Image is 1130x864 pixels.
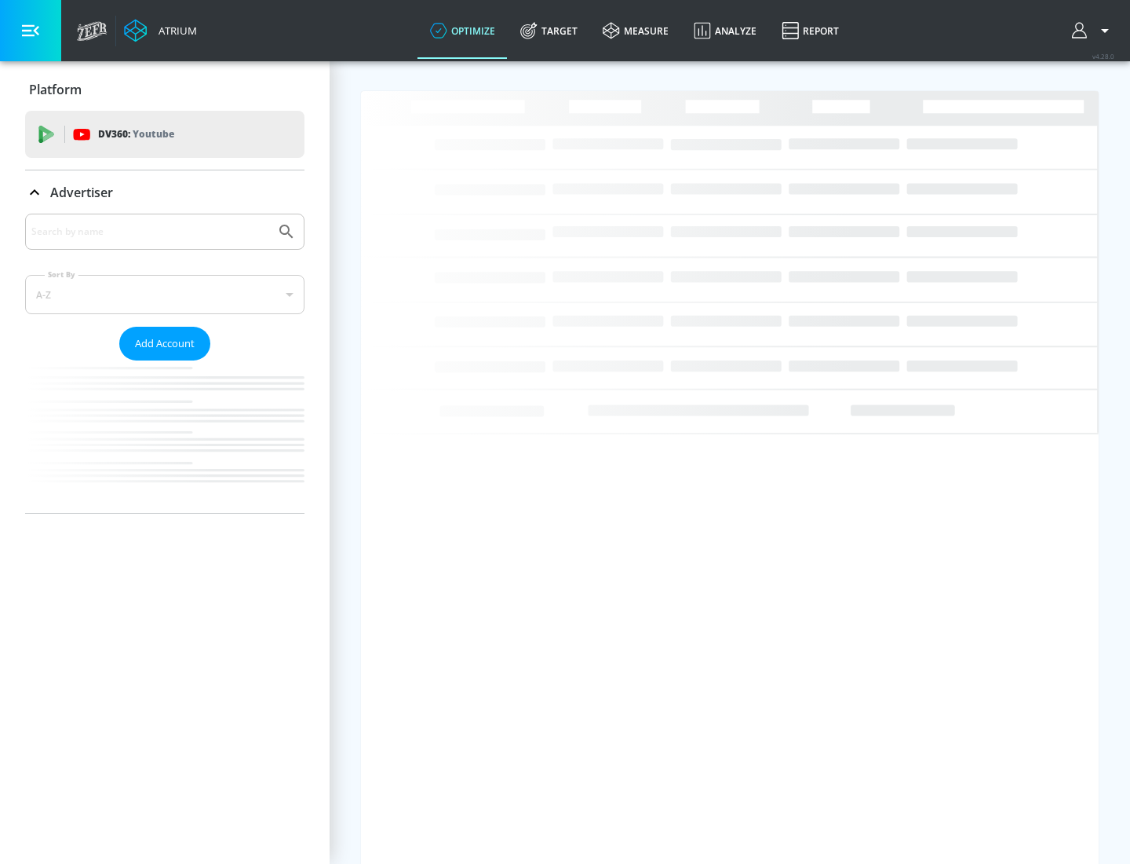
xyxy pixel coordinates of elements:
[25,68,304,112] div: Platform
[508,2,590,59] a: Target
[50,184,113,201] p: Advertiser
[417,2,508,59] a: optimize
[31,221,269,242] input: Search by name
[25,170,304,214] div: Advertiser
[769,2,851,59] a: Report
[45,269,78,280] label: Sort By
[152,24,197,38] div: Atrium
[681,2,769,59] a: Analyze
[29,81,82,98] p: Platform
[135,335,195,353] span: Add Account
[98,126,174,143] p: DV360:
[25,111,304,158] div: DV360: Youtube
[124,19,197,42] a: Atrium
[25,214,304,513] div: Advertiser
[590,2,681,59] a: measure
[133,126,174,142] p: Youtube
[1092,52,1114,60] span: v 4.28.0
[25,361,304,513] nav: list of Advertiser
[25,275,304,314] div: A-Z
[119,327,210,361] button: Add Account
